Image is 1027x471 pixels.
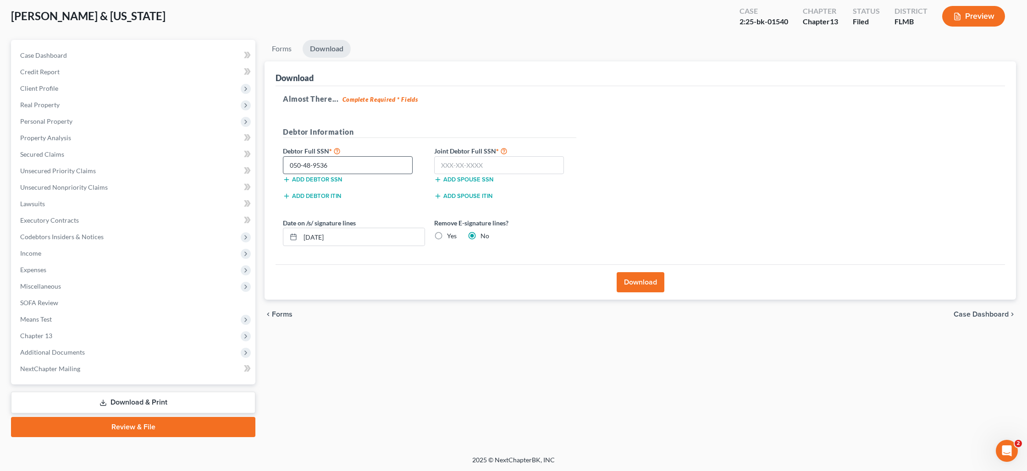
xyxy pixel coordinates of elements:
[20,51,67,59] span: Case Dashboard
[894,16,928,27] div: FLMB
[830,17,838,26] span: 13
[272,311,293,318] span: Forms
[11,392,255,413] a: Download & Print
[1009,311,1016,318] i: chevron_right
[283,156,413,175] input: XXX-XX-XXXX
[20,167,96,175] span: Unsecured Priority Claims
[20,249,41,257] span: Income
[803,6,838,16] div: Chapter
[996,440,1018,462] iframe: Intercom live chat
[434,192,492,200] button: Add spouse ITIN
[13,47,255,64] a: Case Dashboard
[283,126,576,138] h5: Debtor Information
[283,218,356,228] label: Date on /s/ signature lines
[894,6,928,16] div: District
[20,365,80,372] span: NextChapter Mailing
[20,150,64,158] span: Secured Claims
[434,218,576,228] label: Remove E-signature lines?
[303,40,351,58] a: Download
[13,130,255,146] a: Property Analysis
[20,200,45,208] span: Lawsuits
[954,311,1016,318] a: Case Dashboard chevron_right
[278,145,430,156] label: Debtor Full SSN
[434,176,493,183] button: Add spouse SSN
[283,176,342,183] button: Add debtor SSN
[20,68,60,76] span: Credit Report
[20,84,58,92] span: Client Profile
[265,311,272,318] i: chevron_left
[13,146,255,163] a: Secured Claims
[13,295,255,311] a: SOFA Review
[20,282,61,290] span: Miscellaneous
[13,179,255,196] a: Unsecured Nonpriority Claims
[942,6,1005,27] button: Preview
[13,212,255,229] a: Executory Contracts
[276,72,314,83] div: Download
[13,163,255,179] a: Unsecured Priority Claims
[954,311,1009,318] span: Case Dashboard
[13,64,255,80] a: Credit Report
[11,9,166,22] span: [PERSON_NAME] & [US_STATE]
[283,192,341,200] button: Add debtor ITIN
[480,231,489,241] label: No
[434,156,564,175] input: XXX-XX-XXXX
[1015,440,1022,447] span: 2
[20,348,85,356] span: Additional Documents
[300,228,425,246] input: MM/DD/YYYY
[803,16,838,27] div: Chapter
[740,6,788,16] div: Case
[20,183,108,191] span: Unsecured Nonpriority Claims
[20,101,60,109] span: Real Property
[265,311,305,318] button: chevron_left Forms
[20,216,79,224] span: Executory Contracts
[20,134,71,142] span: Property Analysis
[265,40,299,58] a: Forms
[20,315,52,323] span: Means Test
[11,417,255,437] a: Review & File
[740,16,788,27] div: 2:25-bk-01540
[20,299,58,307] span: SOFA Review
[20,117,72,125] span: Personal Property
[853,16,880,27] div: Filed
[617,272,664,292] button: Download
[20,332,52,340] span: Chapter 13
[13,196,255,212] a: Lawsuits
[283,93,998,104] h5: Almost There...
[20,233,104,241] span: Codebtors Insiders & Notices
[430,145,581,156] label: Joint Debtor Full SSN
[342,96,418,103] strong: Complete Required * Fields
[853,6,880,16] div: Status
[447,231,457,241] label: Yes
[20,266,46,274] span: Expenses
[13,361,255,377] a: NextChapter Mailing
